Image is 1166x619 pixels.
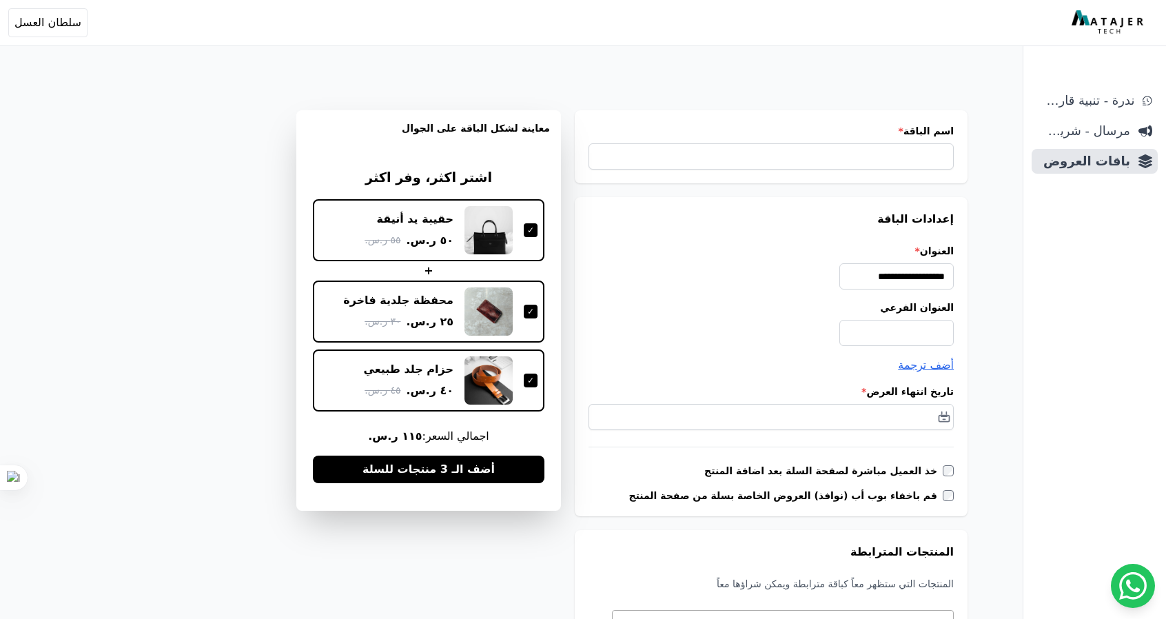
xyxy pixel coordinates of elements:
[589,301,954,314] label: العنوان الفرعي
[589,211,954,227] h3: إعدادات الباقة
[8,8,88,37] button: سلطان العسل
[368,429,422,443] b: ١١٥ ر.س.
[313,168,544,188] h3: اشتر اكثر، وفر اكثر
[589,544,954,560] h3: المنتجات المترابطة
[464,206,513,254] img: حقيبة يد أنيقة
[365,383,400,398] span: ٤٥ ر.س.
[898,357,954,374] button: أضف ترجمة
[362,461,495,478] span: أضف الـ 3 منتجات للسلة
[589,385,954,398] label: تاريخ انتهاء العرض
[313,428,544,445] span: اجمالي السعر:
[589,577,954,591] p: المنتجات التي ستظهر معاً كباقة مترابطة ويمكن شراؤها معاً
[313,456,544,483] button: أضف الـ 3 منتجات للسلة
[1037,121,1130,141] span: مرسال - شريط دعاية
[628,489,943,503] label: قم باخفاء بوب أب (نوافذ) العروض الخاصة بسلة من صفحة المنتج
[589,124,954,138] label: اسم الباقة
[464,287,513,336] img: محفظة جلدية فاخرة
[14,14,81,31] span: سلطان العسل
[406,314,453,330] span: ٢٥ ر.س.
[313,263,544,279] div: +
[898,358,954,372] span: أضف ترجمة
[1037,91,1134,110] span: ندرة - تنبية قارب علي النفاذ
[307,121,550,152] h3: معاينة لشكل الباقة على الجوال
[1037,152,1130,171] span: باقات العروض
[364,362,454,377] div: حزام جلد طبيعي
[365,233,400,247] span: ٥٥ ر.س.
[589,244,954,258] label: العنوان
[406,232,453,249] span: ٥٠ ر.س.
[1072,10,1147,35] img: MatajerTech Logo
[377,212,453,227] div: حقيبة يد أنيقة
[704,464,943,478] label: خذ العميل مباشرة لصفحة السلة بعد اضافة المنتج
[406,383,453,399] span: ٤٠ ر.س.
[343,293,453,308] div: محفظة جلدية فاخرة
[464,356,513,405] img: حزام جلد طبيعي
[365,314,400,329] span: ٣٠ ر.س.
